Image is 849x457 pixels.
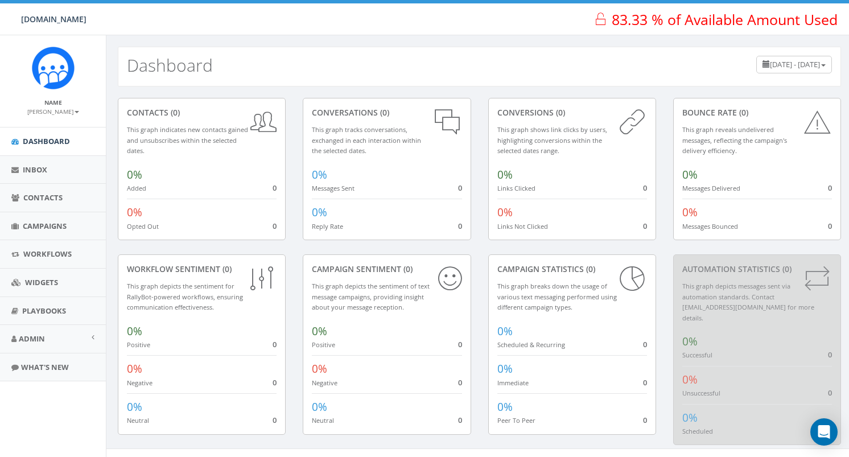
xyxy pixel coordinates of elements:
[497,416,535,425] small: Peer To Peer
[682,282,814,322] small: This graph depicts messages sent via automation standards. Contact [EMAIL_ADDRESS][DOMAIN_NAME] f...
[810,418,838,446] div: Open Intercom Messenger
[312,222,343,230] small: Reply Rate
[643,183,647,193] span: 0
[737,107,748,118] span: (0)
[23,221,67,231] span: Campaigns
[312,361,327,376] span: 0%
[458,221,462,231] span: 0
[497,107,647,118] div: conversions
[312,167,327,182] span: 0%
[127,125,248,155] small: This graph indicates new contacts gained and unsubscribes within the selected dates.
[497,205,513,220] span: 0%
[643,339,647,349] span: 0
[682,351,712,359] small: Successful
[780,264,792,274] span: (0)
[643,415,647,425] span: 0
[682,264,832,275] div: Automation Statistics
[312,282,430,311] small: This graph depicts the sentiment of text message campaigns, providing insight about your message ...
[23,136,70,146] span: Dashboard
[682,334,698,349] span: 0%
[168,107,180,118] span: (0)
[497,378,529,387] small: Immediate
[21,14,86,24] span: [DOMAIN_NAME]
[23,192,63,203] span: Contacts
[273,183,277,193] span: 0
[220,264,232,274] span: (0)
[22,306,66,316] span: Playbooks
[497,282,617,311] small: This graph breaks down the usage of various text messaging performed using different campaign types.
[401,264,413,274] span: (0)
[312,264,461,275] div: Campaign Sentiment
[27,108,79,116] small: [PERSON_NAME]
[127,340,150,349] small: Positive
[25,277,58,287] span: Widgets
[612,10,838,29] span: 83.33 % of Available Amount Used
[828,349,832,360] span: 0
[458,339,462,349] span: 0
[312,378,337,387] small: Negative
[273,377,277,388] span: 0
[497,184,535,192] small: Links Clicked
[682,125,787,155] small: This graph reveals undelivered messages, reflecting the campaign's delivery efficiency.
[127,264,277,275] div: Workflow Sentiment
[643,377,647,388] span: 0
[682,184,740,192] small: Messages Delivered
[682,222,738,230] small: Messages Bounced
[127,107,277,118] div: contacts
[127,361,142,376] span: 0%
[770,59,820,69] span: [DATE] - [DATE]
[643,221,647,231] span: 0
[127,205,142,220] span: 0%
[273,221,277,231] span: 0
[127,378,153,387] small: Negative
[44,98,62,106] small: Name
[127,222,159,230] small: Opted Out
[682,167,698,182] span: 0%
[23,249,72,259] span: Workflows
[312,125,421,155] small: This graph tracks conversations, exchanged in each interaction within the selected dates.
[497,324,513,339] span: 0%
[312,340,335,349] small: Positive
[312,107,461,118] div: conversations
[127,400,142,414] span: 0%
[682,410,698,425] span: 0%
[682,427,713,435] small: Scheduled
[497,167,513,182] span: 0%
[312,205,327,220] span: 0%
[273,415,277,425] span: 0
[682,107,832,118] div: Bounce Rate
[312,184,355,192] small: Messages Sent
[312,400,327,414] span: 0%
[312,416,334,425] small: Neutral
[554,107,565,118] span: (0)
[458,377,462,388] span: 0
[27,106,79,116] a: [PERSON_NAME]
[497,222,548,230] small: Links Not Clicked
[127,167,142,182] span: 0%
[497,340,565,349] small: Scheduled & Recurring
[19,334,45,344] span: Admin
[682,389,720,397] small: Unsuccessful
[497,125,607,155] small: This graph shows link clicks by users, highlighting conversions within the selected dates range.
[127,416,149,425] small: Neutral
[458,183,462,193] span: 0
[828,388,832,398] span: 0
[682,205,698,220] span: 0%
[127,282,243,311] small: This graph depicts the sentiment for RallyBot-powered workflows, ensuring communication effective...
[828,183,832,193] span: 0
[378,107,389,118] span: (0)
[127,184,146,192] small: Added
[584,264,595,274] span: (0)
[273,339,277,349] span: 0
[21,362,69,372] span: What's New
[682,372,698,387] span: 0%
[458,415,462,425] span: 0
[497,361,513,376] span: 0%
[497,400,513,414] span: 0%
[828,221,832,231] span: 0
[23,164,47,175] span: Inbox
[497,264,647,275] div: Campaign Statistics
[127,56,213,75] h2: Dashboard
[32,47,75,89] img: Rally_Corp_Icon.png
[127,324,142,339] span: 0%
